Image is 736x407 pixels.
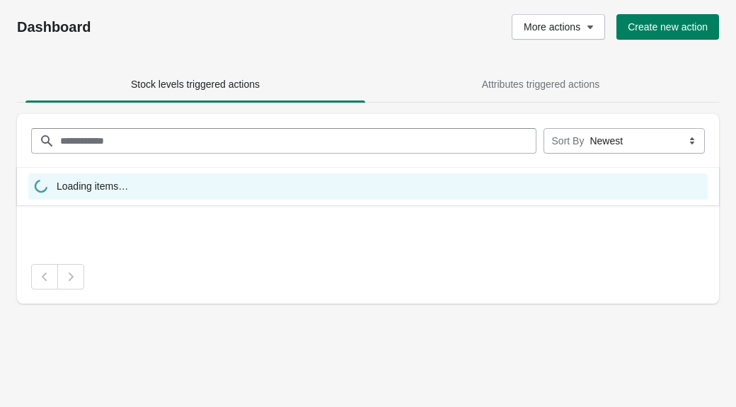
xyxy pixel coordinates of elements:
[524,21,580,33] span: More actions
[616,14,719,40] button: Create new action
[131,79,260,90] span: Stock levels triggered actions
[57,179,128,197] span: Loading items…
[31,264,705,290] nav: Pagination
[628,21,708,33] span: Create new action
[17,18,296,35] h1: Dashboard
[482,79,600,90] span: Attributes triggered actions
[512,14,605,40] button: More actions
